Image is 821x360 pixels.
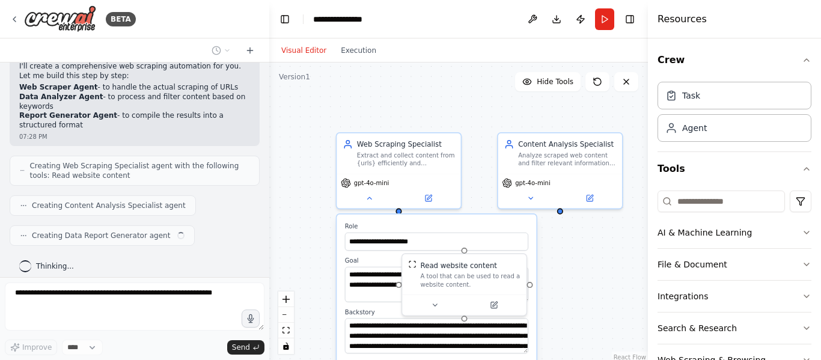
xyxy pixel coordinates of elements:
div: Analyze scraped web content and filter relevant information based on {keywords}, identifying patt... [518,151,616,168]
span: gpt-4o-mini [354,179,389,187]
span: Improve [22,343,52,352]
button: fit view [278,323,294,338]
div: BETA [106,12,136,26]
button: Hide Tools [515,72,581,91]
button: Switch to previous chat [207,43,236,58]
span: gpt-4o-mini [515,179,551,187]
div: Content Analysis SpecialistAnalyze scraped web content and filter relevant information based on {... [497,132,623,209]
li: - to process and filter content based on keywords [19,93,250,111]
div: Web Scraping Specialist [357,139,455,150]
span: Creating Content Analysis Specialist agent [32,201,186,210]
button: Visual Editor [274,43,334,58]
button: Click to speak your automation idea [242,310,260,328]
button: Open in side panel [561,192,618,204]
div: Web Scraping SpecialistExtract and collect content from {urls} efficiently and accurately, ensuri... [336,132,462,209]
span: Send [232,343,250,352]
img: ScrapeWebsiteTool [408,260,416,268]
h4: Resources [658,12,707,26]
p: Perfect! I can see there are web scraping tools available. Now I'll create a comprehensive web sc... [19,53,250,81]
div: Task [682,90,700,102]
label: Role [345,222,528,230]
span: Creating Web Scraping Specialist agent with the following tools: Read website content [29,161,249,180]
label: Backstory [345,308,528,316]
span: Thinking... [36,261,74,271]
button: AI & Machine Learning [658,217,811,248]
button: Start a new chat [240,43,260,58]
div: React Flow controls [278,291,294,354]
button: File & Document [658,249,811,280]
button: Crew [658,43,811,77]
div: A tool that can be used to read a website content. [421,272,520,288]
div: Crew [658,77,811,151]
button: toggle interactivity [278,338,294,354]
button: Search & Research [658,313,811,344]
button: Hide left sidebar [276,11,293,28]
strong: Report Generator Agent [19,111,117,120]
label: Goal [345,257,528,264]
button: Integrations [658,281,811,312]
div: Extract and collect content from {urls} efficiently and accurately, ensuring all relevant data is... [357,151,455,168]
button: Tools [658,152,811,186]
button: zoom out [278,307,294,323]
button: Hide right sidebar [621,11,638,28]
div: Agent [682,122,707,134]
li: - to compile the results into a structured format [19,111,250,130]
div: Version 1 [279,72,310,82]
nav: breadcrumb [313,13,373,25]
img: Logo [24,5,96,32]
li: - to handle the actual scraping of URLs [19,83,250,93]
div: 07:28 PM [19,132,250,141]
span: Hide Tools [537,77,573,87]
span: Creating Data Report Generator agent [32,231,170,240]
button: Open in side panel [465,299,522,311]
button: Send [227,340,264,355]
strong: Data Analyzer Agent [19,93,103,101]
div: ScrapeWebsiteToolRead website contentA tool that can be used to read a website content. [401,253,528,316]
div: Content Analysis Specialist [518,139,616,150]
button: Open in side panel [400,192,457,204]
div: Read website content [421,260,497,270]
button: Improve [5,340,57,355]
button: Execution [334,43,383,58]
strong: Web Scraper Agent [19,83,98,91]
button: zoom in [278,291,294,307]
